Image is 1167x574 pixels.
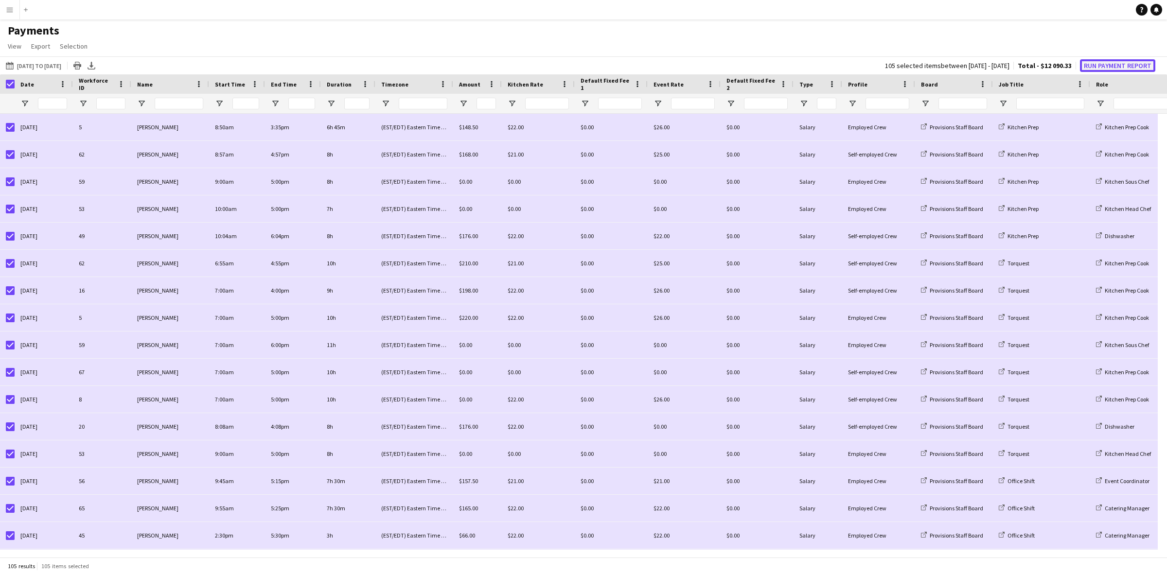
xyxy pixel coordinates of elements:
div: $0.00 [721,440,794,467]
div: 49 [73,223,131,249]
a: Dishwasher [1096,232,1134,240]
span: Torquest [1008,368,1029,376]
div: $25.00 [648,141,721,168]
div: Self-employed Crew [842,386,915,413]
div: [DATE] [15,495,73,522]
div: Salary [794,114,842,140]
div: 7:00am [209,359,265,385]
span: Provisions Staff Board [930,368,983,376]
div: 7h 30m [321,468,375,494]
div: 6:00pm [265,331,321,358]
div: (EST/EDT) Eastern Time ([GEOGRAPHIC_DATA] & [GEOGRAPHIC_DATA]) [375,440,453,467]
span: Kitchen Prep Cook [1105,151,1149,158]
span: Kitchen Prep Cook [1105,396,1149,403]
div: (EST/EDT) Eastern Time ([GEOGRAPHIC_DATA] & [GEOGRAPHIC_DATA]) [375,195,453,222]
input: Default Fixed Fee 2 Filter Input [744,98,788,109]
span: Torquest [1008,287,1029,294]
div: 67 [73,359,131,385]
div: $22.00 [502,114,575,140]
div: 9:00am [209,440,265,467]
a: Torquest [999,341,1029,348]
div: 10h [321,359,375,385]
span: Provisions Staff Board [930,205,983,212]
a: Kitchen Sous Chef [1096,341,1149,348]
button: Open Filter Menu [508,99,516,108]
div: 65 [73,495,131,522]
button: Open Filter Menu [581,99,589,108]
div: [DATE] [15,277,73,304]
a: Provisions Staff Board [921,396,983,403]
a: Provisions Staff Board [921,314,983,321]
div: [DATE] [15,168,73,195]
a: Kitchen Prep [999,151,1039,158]
div: $0.00 [721,413,794,440]
div: Employed Crew [842,304,915,331]
a: Kitchen Prep Cook [1096,396,1149,403]
div: Salary [794,223,842,249]
span: Torquest [1008,396,1029,403]
div: 5:00pm [265,440,321,467]
div: Salary [794,386,842,413]
span: Provisions Staff Board [930,341,983,348]
a: Kitchen Prep [999,123,1039,131]
div: 6h 45m [321,114,375,140]
div: 59 [73,168,131,195]
div: $0.00 [575,359,648,385]
button: Open Filter Menu [271,99,280,108]
a: Torquest [999,450,1029,457]
div: Self-employed Crew [842,413,915,440]
div: $0.00 [502,440,575,467]
input: Board Filter Input [938,98,987,109]
app-action-btn: Export XLSX [86,60,97,71]
div: $0.00 [721,141,794,168]
div: $26.00 [648,277,721,304]
div: $21.00 [648,468,721,494]
input: Timezone Filter Input [399,98,447,109]
div: $0.00 [502,168,575,195]
div: 8 [73,386,131,413]
div: Salary [794,468,842,494]
div: 11h [321,331,375,358]
span: Provisions Staff Board [930,314,983,321]
div: $0.00 [502,195,575,222]
a: Kitchen Head Chef [1096,205,1151,212]
div: [DATE] [15,331,73,358]
div: Employed Crew [842,331,915,358]
a: Torquest [999,287,1029,294]
a: Provisions Staff Board [921,232,983,240]
span: Kitchen Prep [1008,151,1039,158]
div: 9:00am [209,168,265,195]
div: Self-employed Crew [842,277,915,304]
input: Name Filter Input [155,98,203,109]
span: Event Coordinator [1105,477,1149,485]
div: Salary [794,440,842,467]
div: [DATE] [15,468,73,494]
div: Self-employed Crew [842,359,915,385]
div: Salary [794,413,842,440]
span: Torquest [1008,341,1029,348]
span: Provisions Staff Board [930,123,983,131]
button: Open Filter Menu [726,99,735,108]
div: 56 [73,468,131,494]
div: [DATE] [15,114,73,140]
div: $26.00 [648,114,721,140]
div: [DATE] [15,359,73,385]
a: Kitchen Prep Cook [1096,287,1149,294]
span: Kitchen Prep Cook [1105,314,1149,321]
div: $0.00 [502,331,575,358]
div: $22.00 [648,223,721,249]
div: 10h [321,304,375,331]
div: 9:45am [209,468,265,494]
span: Provisions Staff Board [930,477,983,485]
div: 5:15pm [265,468,321,494]
div: 59 [73,331,131,358]
div: $0.00 [575,141,648,168]
button: Open Filter Menu [921,99,930,108]
a: Provisions Staff Board [921,450,983,457]
a: Kitchen Prep Cook [1096,123,1149,131]
span: Torquest [1008,423,1029,430]
input: Profile Filter Input [866,98,909,109]
div: 10:00am [209,195,265,222]
span: Kitchen Prep Cook [1105,260,1149,267]
span: Office Shift [1008,477,1035,485]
